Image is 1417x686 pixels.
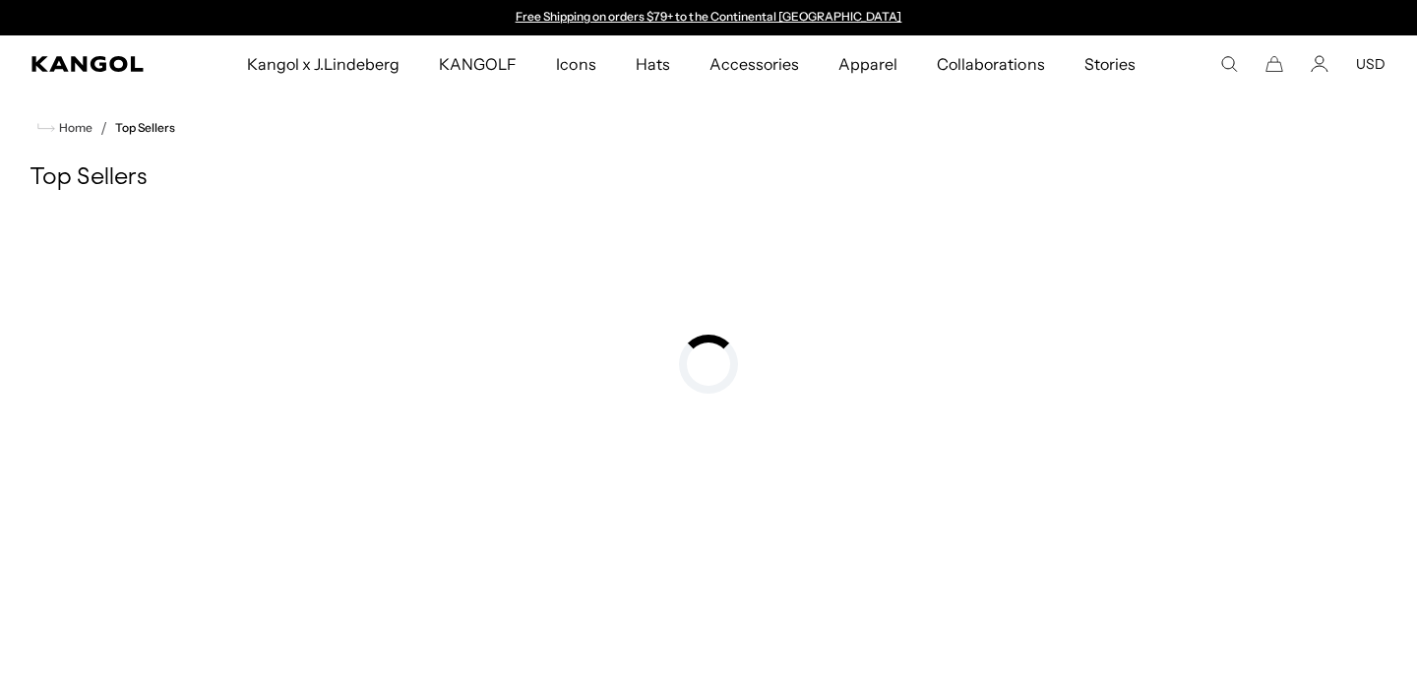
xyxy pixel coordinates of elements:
a: Kangol [31,56,161,72]
a: Hats [616,35,690,93]
span: Accessories [709,35,799,93]
a: Accessories [690,35,819,93]
button: USD [1356,55,1386,73]
span: Apparel [838,35,897,93]
span: Hats [636,35,670,93]
slideshow-component: Announcement bar [506,10,911,26]
a: Collaborations [917,35,1064,93]
a: Kangol x J.Lindeberg [227,35,420,93]
a: Stories [1065,35,1155,93]
a: Free Shipping on orders $79+ to the Continental [GEOGRAPHIC_DATA] [516,9,902,24]
div: 1 of 2 [506,10,911,26]
span: Home [55,121,92,135]
span: Collaborations [937,35,1044,93]
summary: Search here [1220,55,1238,73]
a: Account [1311,55,1328,73]
a: Icons [536,35,615,93]
a: Top Sellers [115,121,175,135]
span: Stories [1084,35,1136,93]
h1: Top Sellers [30,163,1387,193]
a: Home [37,119,92,137]
a: KANGOLF [419,35,536,93]
span: Icons [556,35,595,93]
span: Kangol x J.Lindeberg [247,35,400,93]
div: Announcement [506,10,911,26]
button: Cart [1265,55,1283,73]
li: / [92,116,107,140]
a: Apparel [819,35,917,93]
span: KANGOLF [439,35,517,93]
